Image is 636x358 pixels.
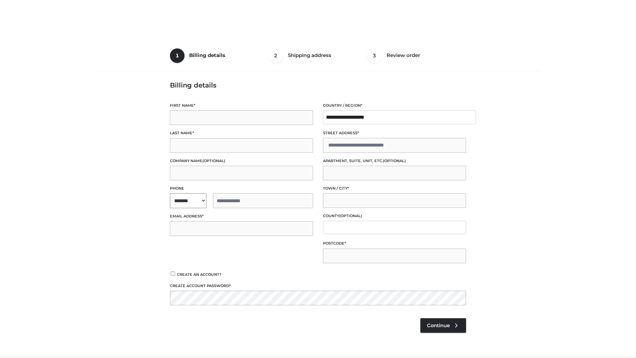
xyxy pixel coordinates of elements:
label: Street address [323,130,466,136]
span: Review order [387,52,420,58]
span: (optional) [202,158,225,163]
h3: Billing details [170,81,466,89]
span: 2 [269,48,283,63]
label: Last name [170,130,313,136]
label: First name [170,102,313,109]
label: Email address [170,213,313,219]
label: Phone [170,185,313,192]
a: Continue [420,318,466,333]
span: (optional) [383,158,406,163]
span: Shipping address [288,52,331,58]
span: Billing details [189,52,225,58]
label: Create account password [170,283,466,289]
label: Postcode [323,240,466,247]
label: Apartment, suite, unit, etc. [323,158,466,164]
span: 1 [170,48,185,63]
span: Continue [427,323,450,328]
span: (optional) [339,213,362,218]
span: 3 [367,48,382,63]
label: Town / City [323,185,466,192]
label: County [323,213,466,219]
label: Company name [170,158,313,164]
input: Create an account? [170,271,176,276]
label: Country / Region [323,102,466,109]
span: Create an account? [177,272,222,277]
